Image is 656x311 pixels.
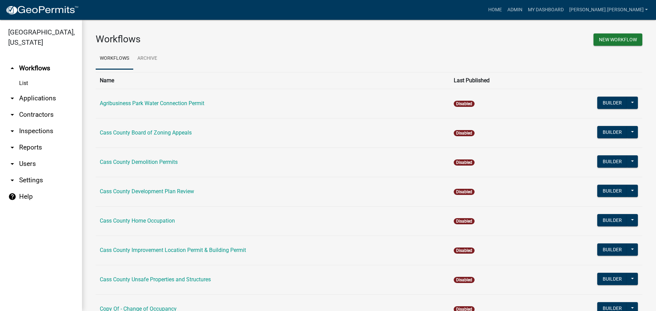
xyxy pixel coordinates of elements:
a: Archive [133,48,161,70]
a: Cass County Home Occupation [100,217,175,224]
a: Cass County Demolition Permits [100,159,178,165]
i: arrow_drop_down [8,143,16,152]
span: Disabled [454,101,475,107]
button: Builder [597,273,627,285]
span: Disabled [454,130,475,136]
th: Name [96,72,450,89]
th: Last Published [450,72,545,89]
button: Builder [597,126,627,138]
a: Cass County Unsafe Properties and Structures [100,276,211,283]
a: [PERSON_NAME].[PERSON_NAME] [566,3,651,16]
button: Builder [597,97,627,109]
h3: Workflows [96,33,364,45]
a: My Dashboard [525,3,566,16]
a: Cass County Improvement Location Permit & Building Permit [100,247,246,253]
span: Disabled [454,248,475,254]
a: Home [486,3,505,16]
i: help [8,193,16,201]
i: arrow_drop_down [8,94,16,102]
a: Agribusiness Park Water Connection Permit [100,100,204,107]
button: Builder [597,214,627,226]
button: Builder [597,243,627,256]
a: Admin [505,3,525,16]
i: arrow_drop_down [8,160,16,168]
i: arrow_drop_down [8,111,16,119]
span: Disabled [454,189,475,195]
button: Builder [597,155,627,168]
a: Cass County Development Plan Review [100,188,194,195]
a: Workflows [96,48,133,70]
i: arrow_drop_down [8,127,16,135]
i: arrow_drop_down [8,176,16,184]
span: Disabled [454,218,475,224]
span: Disabled [454,277,475,283]
button: Builder [597,185,627,197]
a: Cass County Board of Zoning Appeals [100,129,192,136]
span: Disabled [454,159,475,166]
button: New Workflow [593,33,642,46]
i: arrow_drop_up [8,64,16,72]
